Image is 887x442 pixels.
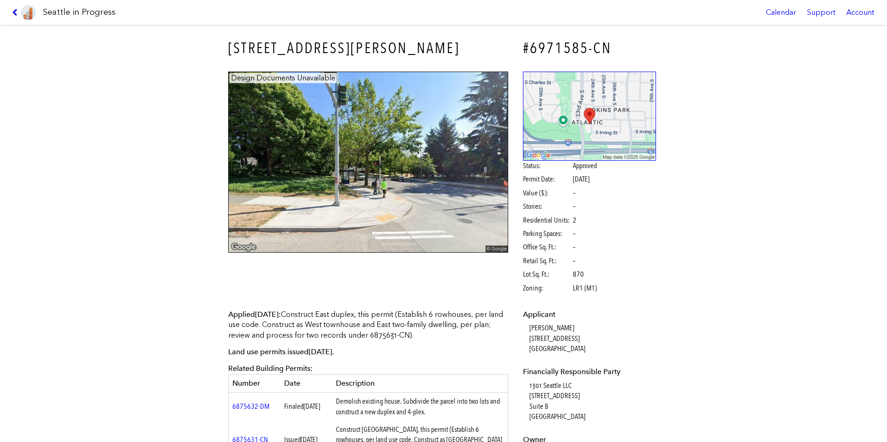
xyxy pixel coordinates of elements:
th: Date [280,374,332,392]
th: Number [229,374,280,392]
span: Office Sq. Ft.: [523,242,571,252]
span: Lot Sq. Ft.: [523,269,571,279]
img: 2315_S_JUDKINS_ST_SEATTLE.jpg [228,72,508,253]
figcaption: Design Documents Unavailable [230,73,337,83]
span: 870 [573,269,584,279]
span: Applied : [228,310,281,319]
img: staticmap [523,72,656,161]
span: Parking Spaces: [523,229,571,239]
span: [DATE] [309,347,332,356]
span: [DATE] [255,310,279,319]
span: Related Building Permits: [228,364,313,373]
span: LR1 (M1) [573,283,597,293]
span: Zoning: [523,283,571,293]
span: – [573,256,576,266]
span: [DATE] [573,175,589,183]
p: Land use permits issued . [228,347,508,357]
th: Description [332,374,508,392]
h4: #6971585-CN [523,38,656,59]
a: 6875632-DM [232,402,269,411]
dd: 1301 Seattle LLC [STREET_ADDRESS] Suite B [GEOGRAPHIC_DATA] [529,381,656,422]
td: Demolish existing house. Subdivide the parcel into two lots and construct a new duplex and 4-plex. [332,393,508,421]
dd: [PERSON_NAME] [STREET_ADDRESS] [GEOGRAPHIC_DATA] [529,323,656,354]
td: Finaled [280,393,332,421]
span: – [573,242,576,252]
span: Status: [523,161,571,171]
h1: Seattle in Progress [43,6,115,18]
img: favicon-96x96.png [21,5,36,20]
dt: Applicant [523,309,656,320]
span: – [573,201,576,212]
span: – [573,229,576,239]
span: Approved [573,161,597,171]
span: 2 [573,215,577,225]
dt: Financially Responsible Party [523,367,656,377]
span: Retail Sq. Ft.: [523,256,571,266]
span: Value ($): [523,188,571,198]
span: – [573,188,576,198]
p: Construct East duplex, this permit (Establish 6 rowhouses, per land use code. Construct as West t... [228,309,508,340]
span: Permit Date: [523,174,571,184]
span: Residential Units: [523,215,571,225]
h3: [STREET_ADDRESS][PERSON_NAME] [228,38,508,59]
span: Stories: [523,201,571,212]
span: [DATE] [304,402,320,411]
